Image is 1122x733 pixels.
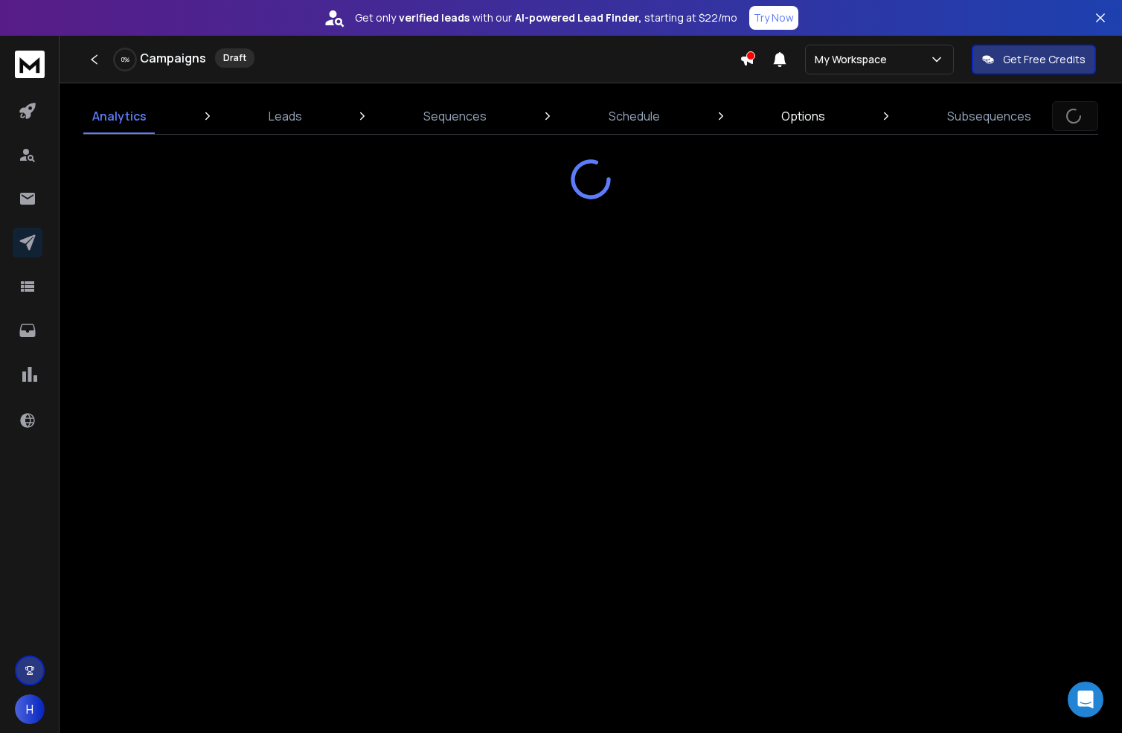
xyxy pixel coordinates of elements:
[399,10,469,25] strong: verified leads
[1068,682,1103,717] div: Open Intercom Messenger
[260,98,311,134] a: Leads
[754,10,794,25] p: Try Now
[600,98,669,134] a: Schedule
[772,98,834,134] a: Options
[215,48,254,68] div: Draft
[515,10,641,25] strong: AI-powered Lead Finder,
[749,6,798,30] button: Try Now
[121,55,129,64] p: 0 %
[15,694,45,724] button: H
[414,98,496,134] a: Sequences
[972,45,1096,74] button: Get Free Credits
[1003,52,1086,67] p: Get Free Credits
[83,98,156,134] a: Analytics
[815,52,893,67] p: My Workspace
[140,49,206,67] h1: Campaigns
[92,107,147,125] p: Analytics
[947,107,1031,125] p: Subsequences
[269,107,302,125] p: Leads
[609,107,660,125] p: Schedule
[355,10,737,25] p: Get only with our starting at $22/mo
[15,51,45,78] img: logo
[423,107,487,125] p: Sequences
[938,98,1040,134] a: Subsequences
[781,107,825,125] p: Options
